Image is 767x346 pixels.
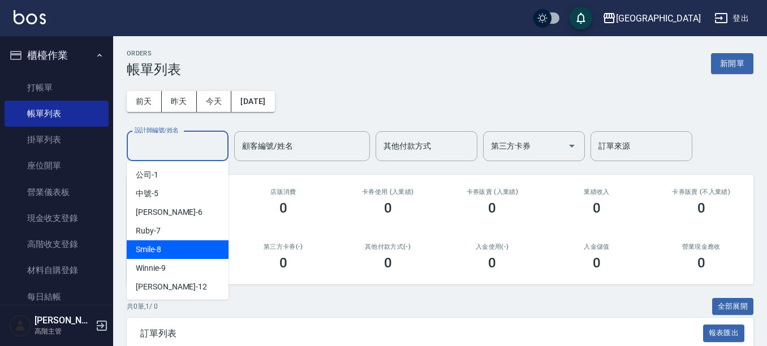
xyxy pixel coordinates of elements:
div: [GEOGRAPHIC_DATA] [616,11,701,25]
h3: 0 [279,255,287,271]
button: 登出 [710,8,753,29]
h3: 0 [384,255,392,271]
h2: ORDERS [127,50,181,57]
p: 共 0 筆, 1 / 0 [127,301,158,312]
button: 昨天 [162,91,197,112]
span: Winnie -9 [136,262,166,274]
label: 設計師編號/姓名 [135,126,179,135]
h2: 卡券使用 (入業績) [349,188,426,196]
a: 帳單列表 [5,101,109,127]
h5: [PERSON_NAME] [35,315,92,326]
a: 高階收支登錄 [5,231,109,257]
h2: 入金儲值 [558,243,636,250]
h3: 0 [279,200,287,216]
button: 櫃檯作業 [5,41,109,70]
img: Person [9,314,32,337]
button: 前天 [127,91,162,112]
a: 每日結帳 [5,284,109,310]
h3: 0 [488,255,496,271]
a: 報表匯出 [703,327,745,338]
h3: 0 [384,200,392,216]
a: 掛單列表 [5,127,109,153]
h2: 業績收入 [558,188,636,196]
a: 營業儀表板 [5,179,109,205]
span: [PERSON_NAME] -12 [136,281,207,293]
h2: 卡券販賣 (入業績) [454,188,531,196]
button: 報表匯出 [703,325,745,342]
h3: 0 [593,200,601,216]
h3: 0 [488,200,496,216]
button: save [570,7,592,29]
span: [PERSON_NAME] -6 [136,206,202,218]
button: [DATE] [231,91,274,112]
span: 公司 -1 [136,169,158,181]
img: Logo [14,10,46,24]
button: Open [563,137,581,155]
button: 今天 [197,91,232,112]
a: 打帳單 [5,75,109,101]
h3: 0 [697,200,705,216]
a: 現金收支登錄 [5,205,109,231]
span: 訂單列表 [140,328,703,339]
a: 材料自購登錄 [5,257,109,283]
h2: 店販消費 [245,188,322,196]
a: 座位開單 [5,153,109,179]
h2: 第三方卡券(-) [245,243,322,250]
h2: 入金使用(-) [454,243,531,250]
h3: 0 [593,255,601,271]
span: Smile -8 [136,244,161,256]
h2: 其他付款方式(-) [349,243,426,250]
span: Ruby -7 [136,225,161,237]
h2: 卡券販賣 (不入業績) [662,188,740,196]
p: 高階主管 [35,326,92,336]
button: 新開單 [711,53,753,74]
span: 中號 -5 [136,188,158,200]
h3: 0 [697,255,705,271]
h3: 帳單列表 [127,62,181,77]
button: 全部展開 [712,298,754,315]
button: [GEOGRAPHIC_DATA] [598,7,705,30]
a: 新開單 [711,58,753,68]
h2: 營業現金應收 [662,243,740,250]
